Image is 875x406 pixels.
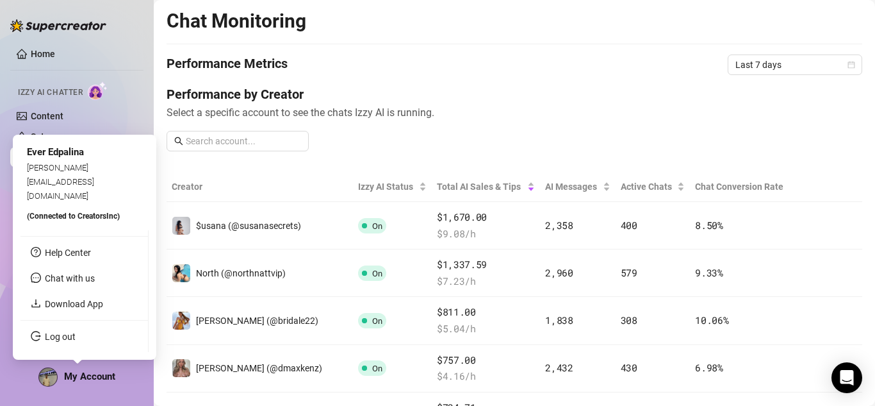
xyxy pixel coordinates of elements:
[196,268,286,278] span: North (@northnattvip)
[437,274,535,289] span: $ 7.23 /h
[437,353,535,368] span: $757.00
[167,9,306,33] h2: Chat Monitoring
[621,219,637,232] span: 400
[372,316,382,326] span: On
[735,55,855,74] span: Last 7 days
[437,321,535,337] span: $ 5.04 /h
[616,172,690,202] th: Active Chats
[172,217,190,235] img: $usana (@susanasecrets)
[45,273,95,283] span: Chat with us
[45,299,103,309] a: Download App
[847,61,855,69] span: calendar
[196,316,318,326] span: [PERSON_NAME] (@bridale22)
[31,131,54,142] a: Setup
[196,221,301,231] span: $usana (@susanasecrets)
[196,363,322,373] span: [PERSON_NAME] (@dmaxkenz)
[27,163,94,201] span: [PERSON_NAME][EMAIL_ADDRESS][DOMAIN_NAME]
[545,180,600,194] span: AI Messages
[437,180,525,194] span: Total AI Sales & Tips
[621,361,637,374] span: 430
[45,248,91,258] a: Help Center
[20,326,148,347] li: Log out
[695,361,723,374] span: 6.98 %
[831,362,862,393] div: Open Intercom Messenger
[437,257,535,273] span: $1,337.59
[621,314,637,326] span: 308
[39,368,57,386] img: ACg8ocLGr2RVZ5agV0zblrf0IyuaazBwyC1EZHpDNT1EPRrSJEyMaCQ=s96-c
[545,314,573,326] span: 1,838
[437,305,535,320] span: $811.00
[695,266,723,279] span: 9.33 %
[353,172,432,202] th: Izzy AI Status
[174,137,183,146] span: search
[690,172,792,202] th: Chat Conversion Rate
[437,369,535,384] span: $ 4.16 /h
[88,81,108,100] img: AI Chatter
[695,219,723,232] span: 8.50 %
[545,361,573,374] span: 2,432
[437,210,535,225] span: $1,670.00
[372,221,382,231] span: On
[186,134,301,148] input: Search account...
[31,273,41,283] span: message
[372,269,382,278] span: On
[545,266,573,279] span: 2,960
[621,266,637,279] span: 579
[27,212,120,221] span: (Connected to CreatorsInc )
[45,332,76,342] a: Log out
[432,172,540,202] th: Total AI Sales & Tips
[695,314,728,326] span: 10.06 %
[172,359,190,377] img: Kenzie (@dmaxkenz)
[358,180,416,194] span: Izzy AI Status
[545,219,573,232] span: 2,358
[540,172,615,202] th: AI Messages
[31,111,63,121] a: Content
[31,49,55,59] a: Home
[167,105,862,121] span: Select a specific account to see the chats Izzy AI is running.
[437,226,535,242] span: $ 9.08 /h
[167,55,288,75] h4: Performance Metrics
[372,364,382,373] span: On
[172,264,190,282] img: North (@northnattvip)
[64,371,115,382] span: My Account
[167,85,862,103] h4: Performance by Creator
[167,172,353,202] th: Creator
[10,19,106,32] img: logo-BBDzfeDw.svg
[172,312,190,330] img: Brianna (@bridale22)
[18,87,83,99] span: Izzy AI Chatter
[621,180,675,194] span: Active Chats
[27,146,84,158] span: Ever Edpalina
